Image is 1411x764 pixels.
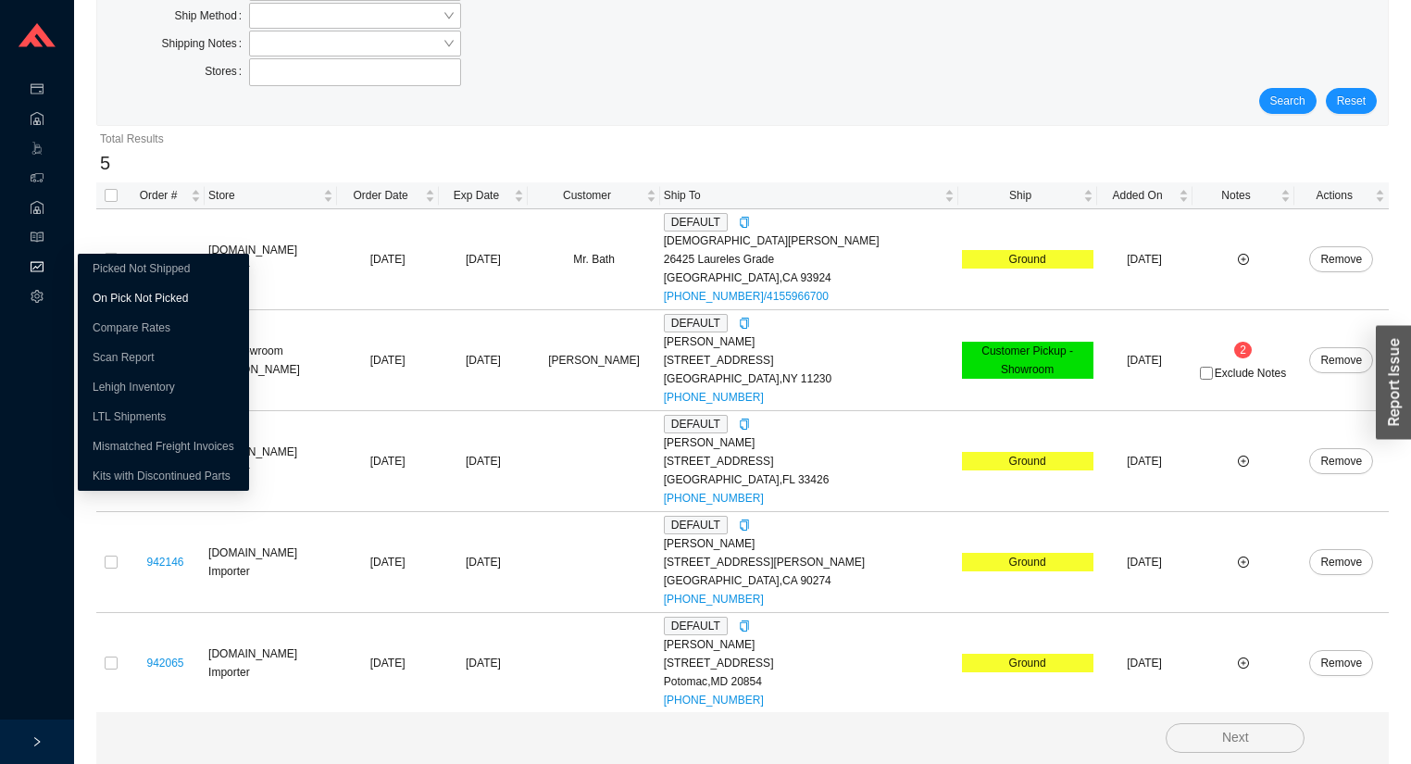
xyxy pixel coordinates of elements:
[664,391,764,404] a: [PHONE_NUMBER]
[337,209,439,310] td: [DATE]
[205,182,337,209] th: Store sortable
[93,410,166,423] a: LTL Shipments
[664,617,728,635] span: DEFAULT
[1320,654,1362,672] span: Remove
[739,415,750,433] div: Copy
[1215,368,1286,379] span: Exclude Notes
[147,556,184,569] a: 942146
[962,452,1093,470] div: Ground
[439,182,529,209] th: Exp Date sortable
[664,672,955,691] div: Potomac , MD 20854
[31,254,44,283] span: fund
[664,452,955,470] div: [STREET_ADDRESS]
[1238,456,1249,467] span: plus-circle
[664,635,955,654] div: [PERSON_NAME]
[100,153,110,173] span: 5
[664,654,955,672] div: [STREET_ADDRESS]
[443,351,525,369] div: [DATE]
[739,419,750,430] span: copy
[100,130,1385,148] div: Total Results
[1309,246,1373,272] button: Remove
[130,186,187,205] span: Order #
[664,269,955,287] div: [GEOGRAPHIC_DATA] , CA 93924
[31,736,43,747] span: right
[1320,553,1362,571] span: Remove
[962,342,1093,379] div: Customer Pickup - Showroom
[208,241,333,278] div: [DOMAIN_NAME] Importer
[1337,92,1366,110] span: Reset
[93,470,231,482] a: Kits with Discontinued Parts
[1320,351,1362,369] span: Remove
[161,31,249,56] label: Shipping Notes
[962,250,1093,269] div: Ground
[1320,250,1362,269] span: Remove
[739,213,750,232] div: Copy
[93,292,188,305] a: On Pick Not Picked
[1238,557,1249,568] span: plus-circle
[337,411,439,512] td: [DATE]
[664,571,955,590] div: [GEOGRAPHIC_DATA] , CA 90274
[664,351,955,369] div: [STREET_ADDRESS]
[664,553,955,571] div: [STREET_ADDRESS][PERSON_NAME]
[208,645,333,682] div: [DOMAIN_NAME] Importer
[1259,88,1317,114] button: Search
[337,310,439,411] td: [DATE]
[664,213,728,232] span: DEFAULT
[1238,254,1249,265] span: plus-circle
[739,620,750,632] span: copy
[208,342,333,379] div: Our Showroom [PERSON_NAME]
[31,76,44,106] span: credit-card
[174,3,249,29] label: Ship Method
[443,654,525,672] div: [DATE]
[664,516,728,534] span: DEFAULT
[93,321,170,334] a: Compare Rates
[208,443,333,480] div: [DOMAIN_NAME] Importer
[528,209,660,310] td: Mr. Bath
[531,186,643,205] span: Customer
[443,553,525,571] div: [DATE]
[664,186,941,205] span: Ship To
[739,520,750,531] span: copy
[958,182,1097,209] th: Ship sortable
[664,290,829,303] a: [PHONE_NUMBER]/4155966700
[443,452,525,470] div: [DATE]
[1101,186,1175,205] span: Added On
[1192,182,1294,209] th: Notes sortable
[1309,650,1373,676] button: Remove
[739,217,750,228] span: copy
[1097,613,1192,714] td: [DATE]
[1097,310,1192,411] td: [DATE]
[1270,92,1305,110] span: Search
[739,617,750,635] div: Copy
[660,182,958,209] th: Ship To sortable
[1326,88,1377,114] button: Reset
[1097,512,1192,613] td: [DATE]
[93,262,190,275] a: Picked Not Shipped
[664,593,764,606] a: [PHONE_NUMBER]
[443,250,525,269] div: [DATE]
[739,318,750,329] span: copy
[664,369,955,388] div: [GEOGRAPHIC_DATA] , NY 11230
[147,657,184,670] a: 942065
[1234,342,1252,358] sup: 2
[664,433,955,452] div: [PERSON_NAME]
[962,654,1093,672] div: Ground
[528,182,660,209] th: Customer sortable
[664,694,764,707] a: [PHONE_NUMBER]
[337,182,439,209] th: Order Date sortable
[962,186,1080,205] span: Ship
[664,232,955,250] div: [DEMOGRAPHIC_DATA][PERSON_NAME]
[443,186,511,205] span: Exp Date
[1097,182,1192,209] th: Added On sortable
[1298,186,1372,205] span: Actions
[31,224,44,254] span: read
[1166,723,1305,753] button: Next
[664,415,728,433] span: DEFAULT
[739,516,750,534] div: Copy
[93,351,155,364] a: Scan Report
[1309,549,1373,575] button: Remove
[1309,347,1373,373] button: Remove
[1097,411,1192,512] td: [DATE]
[1238,658,1249,669] span: plus-circle
[93,440,234,453] a: Mismatched Freight Invoices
